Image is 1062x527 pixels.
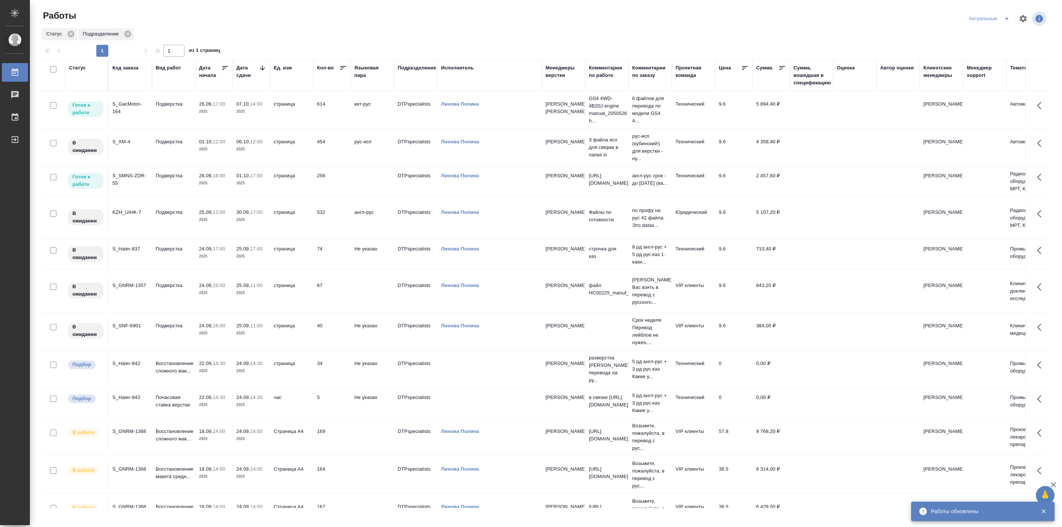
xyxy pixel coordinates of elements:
td: 9.6 [715,241,752,268]
td: Технический [672,168,715,194]
td: [PERSON_NAME] [920,168,963,194]
td: 9.6 [715,278,752,304]
p: 2025 [199,473,229,480]
div: Статус [42,28,77,40]
div: Ед. изм [274,64,292,72]
div: Клиентские менеджеры [923,64,959,79]
td: [PERSON_NAME] [920,134,963,160]
p: Промышленное оборудование [1010,360,1046,375]
p: Восстановление сложного мак... [156,428,192,443]
td: Технический [672,390,715,416]
p: Радиологическое оборудование: МРТ, КТ... [1010,170,1046,193]
td: рус-исп [351,134,394,160]
p: [PERSON_NAME], [PERSON_NAME] [546,100,581,115]
p: 17:00 [213,246,225,252]
p: 2025 [236,289,266,297]
p: 06.10, [236,139,250,144]
div: Оценка [837,64,855,72]
div: Подразделение [398,64,436,72]
td: 256 [313,168,351,194]
p: 2025 [199,330,229,337]
a: Линова Полина [441,466,479,472]
p: 2025 [199,253,229,260]
p: 2025 [199,146,229,153]
td: страница [270,134,313,160]
td: 5 [313,390,351,416]
div: split button [967,13,1014,25]
div: Автор оценки [880,64,914,72]
p: Подверстка [156,282,192,289]
p: 18:00 [213,173,225,178]
div: Проектная команда [676,64,711,79]
td: кит-рус [351,97,394,123]
a: Линова Полина [441,101,479,107]
div: Вид работ [156,64,181,72]
td: 0 [715,356,752,382]
p: [URL][DOMAIN_NAME].. [589,172,625,187]
td: [PERSON_NAME] [920,462,963,488]
td: DTPspecialists [394,97,437,123]
p: [URL][DOMAIN_NAME].. [589,428,625,443]
p: Готов к работе [72,102,99,116]
div: S_Haier-842 [112,360,148,367]
p: по профу на рус 42 файла. Это datas... [632,207,668,229]
p: 14:00 [213,466,225,472]
td: DTPspecialists [394,168,437,194]
span: из 1 страниц [189,46,220,57]
td: 384,00 ₽ [752,318,790,344]
p: 2025 [236,367,266,375]
td: 6 429,50 ₽ [752,499,790,526]
p: 11:00 [250,323,263,328]
div: S_Haier-842 [112,394,148,401]
td: Не указан [351,390,394,416]
p: [PERSON_NAME] [546,138,581,146]
td: DTPspecialists [394,205,437,231]
p: 2025 [199,401,229,409]
p: В ожидании [72,139,99,154]
button: Здесь прячутся важные кнопки [1032,241,1050,259]
p: 24.09, [199,246,213,252]
p: 12:00 [213,139,225,144]
td: [PERSON_NAME] [920,499,963,526]
td: DTPspecialists [394,356,437,382]
td: [PERSON_NAME] [920,278,963,304]
p: 11:00 [250,283,263,288]
a: Линова Полина [441,283,479,288]
div: Сумма, вошедшая в спецификацию [794,64,831,87]
div: KZH_UIHK-7 [112,209,148,216]
td: 57.8 [715,424,752,450]
p: 07.10, [236,101,250,107]
td: DTPspecialists [394,278,437,304]
p: В работе [72,429,94,436]
div: Сумма [756,64,772,72]
td: Технический [672,241,715,268]
p: В ожидании [72,323,99,338]
p: 15:00 [213,283,225,288]
p: Почасовая ставка верстки [156,394,192,409]
button: Здесь прячутся важные кнопки [1032,356,1050,374]
button: Здесь прячутся важные кнопки [1032,278,1050,296]
p: 18.09, [199,466,213,472]
div: Исполнитель выполняет работу [67,428,104,438]
a: Линова Полина [441,323,479,328]
p: 22.09, [199,361,213,366]
button: Здесь прячутся важные кнопки [1032,134,1050,152]
span: Посмотреть информацию [1032,12,1048,26]
td: страница [270,97,313,123]
button: Здесь прячутся важные кнопки [1032,205,1050,223]
p: 2025 [236,253,266,260]
td: час [270,390,313,416]
span: 🙏 [1039,487,1052,503]
p: Подбор [72,361,91,368]
button: Здесь прячутся важные кнопки [1032,168,1050,186]
p: 24.09, [236,395,250,400]
p: 30.09, [236,209,250,215]
a: Линова Полина [441,173,479,178]
div: S_GNRM-1357 [112,282,148,289]
td: DTPspecialists [394,241,437,268]
button: 🙏 [1036,486,1055,505]
div: Исполнитель выполняет работу [67,465,104,475]
div: Код заказа [112,64,139,72]
p: Подверстка [156,209,192,216]
p: 5 рд англ-рус + 3 рд рус-каз Какие у... [632,392,668,414]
